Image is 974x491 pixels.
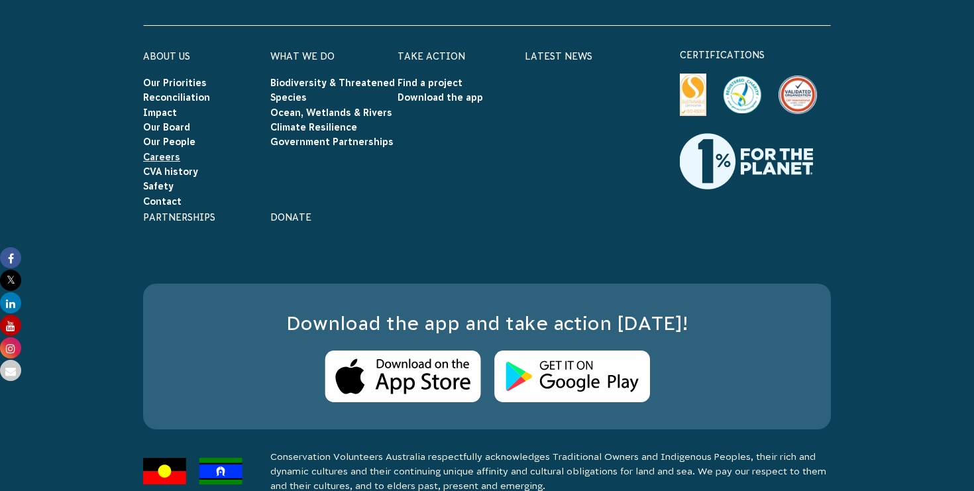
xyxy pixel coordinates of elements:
a: Download the app [398,92,483,103]
p: certifications [680,47,831,63]
img: Flags [143,458,243,485]
a: Impact [143,107,177,118]
a: Donate [270,212,311,223]
a: Climate Resilience [270,122,357,133]
img: Android Store Logo [494,351,650,403]
img: Apple Store Logo [325,351,481,403]
a: About Us [143,51,190,62]
a: Partnerships [143,212,215,223]
a: Take Action [398,51,465,62]
a: Reconciliation [143,92,210,103]
a: What We Do [270,51,335,62]
a: Safety [143,181,174,191]
a: Biodiversity & Threatened Species [270,78,395,103]
a: Careers [143,152,180,162]
a: Our Priorities [143,78,207,88]
h3: Download the app and take action [DATE]! [170,310,804,337]
a: Our Board [143,122,190,133]
a: Latest News [525,51,592,62]
a: Our People [143,136,195,147]
a: Ocean, Wetlands & Rivers [270,107,392,118]
a: CVA history [143,166,198,177]
a: Find a project [398,78,462,88]
a: Government Partnerships [270,136,394,147]
a: Contact [143,196,182,207]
